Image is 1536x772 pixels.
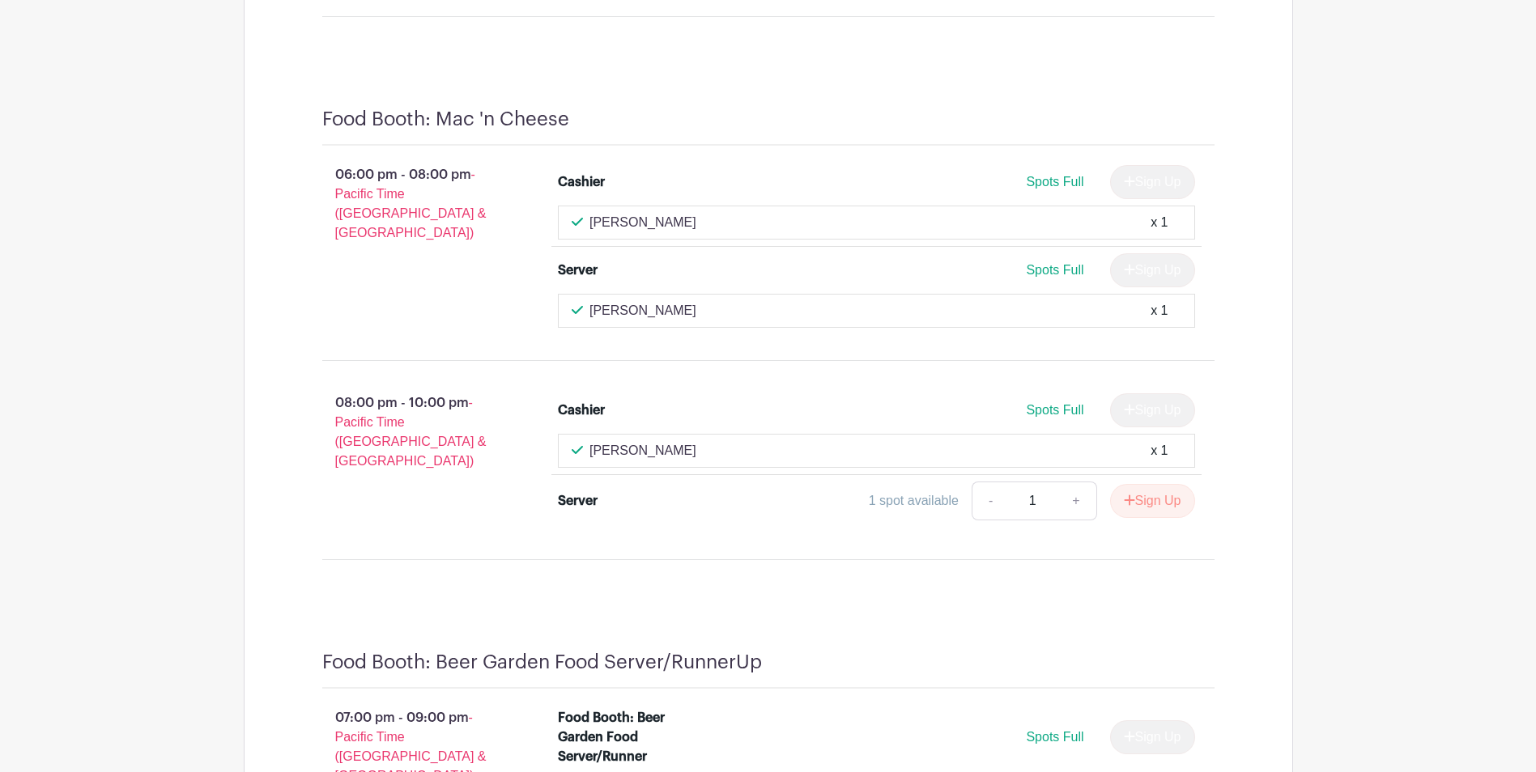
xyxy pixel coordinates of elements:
[1026,403,1083,417] span: Spots Full
[558,261,598,280] div: Server
[1026,730,1083,744] span: Spots Full
[558,491,598,511] div: Server
[1026,175,1083,189] span: Spots Full
[972,481,1009,520] a: -
[335,168,487,240] span: - Pacific Time ([GEOGRAPHIC_DATA] & [GEOGRAPHIC_DATA])
[558,401,605,420] div: Cashier
[1056,481,1096,520] a: +
[558,172,605,192] div: Cashier
[1026,263,1083,277] span: Spots Full
[1110,484,1195,518] button: Sign Up
[1151,213,1168,232] div: x 1
[1151,301,1168,320] div: x 1
[589,213,696,232] p: [PERSON_NAME]
[296,159,533,249] p: 06:00 pm - 08:00 pm
[296,387,533,477] p: 08:00 pm - 10:00 pm
[589,301,696,320] p: [PERSON_NAME]
[1151,441,1168,460] div: x 1
[869,491,959,511] div: 1 spot available
[335,396,487,468] span: - Pacific Time ([GEOGRAPHIC_DATA] & [GEOGRAPHIC_DATA])
[322,651,762,674] h4: Food Booth: Beer Garden Food Server/RunnerUp
[589,441,696,460] p: [PERSON_NAME]
[322,108,569,131] h4: Food Booth: Mac 'n Cheese
[558,708,698,766] div: Food Booth: Beer Garden Food Server/Runner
